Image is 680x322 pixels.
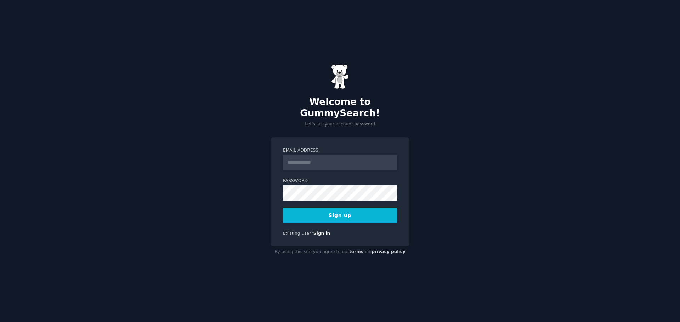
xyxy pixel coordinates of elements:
[313,231,330,236] a: Sign in
[283,147,397,154] label: Email Address
[283,231,313,236] span: Existing user?
[271,246,409,258] div: By using this site you agree to our and
[283,208,397,223] button: Sign up
[283,178,397,184] label: Password
[372,249,406,254] a: privacy policy
[271,96,409,119] h2: Welcome to GummySearch!
[349,249,363,254] a: terms
[271,121,409,128] p: Let's set your account password
[331,64,349,89] img: Gummy Bear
